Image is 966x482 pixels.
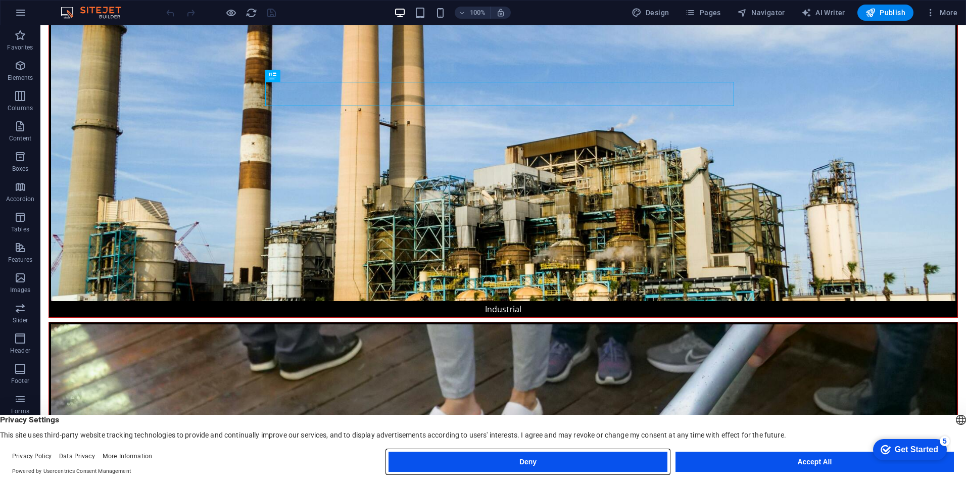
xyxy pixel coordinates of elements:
[865,8,905,18] span: Publish
[246,7,257,19] i: Reload page
[681,5,725,21] button: Pages
[9,134,31,142] p: Content
[6,195,34,203] p: Accordion
[245,7,257,19] button: reload
[733,5,789,21] button: Navigator
[627,5,673,21] div: Design (Ctrl+Alt+Y)
[737,8,785,18] span: Navigator
[496,8,505,17] i: On resize automatically adjust zoom level to fit chosen device.
[10,286,31,294] p: Images
[11,225,29,233] p: Tables
[8,256,32,264] p: Features
[72,2,82,12] div: 5
[922,5,961,21] button: More
[8,74,33,82] p: Elements
[470,7,486,19] h6: 100%
[11,407,29,415] p: Forms
[6,5,79,26] div: Get Started 5 items remaining, 0% complete
[7,43,33,52] p: Favorites
[926,8,957,18] span: More
[797,5,849,21] button: AI Writer
[27,11,71,20] div: Get Started
[11,377,29,385] p: Footer
[13,316,28,324] p: Slider
[58,7,134,19] img: Editor Logo
[8,104,33,112] p: Columns
[12,165,29,173] p: Boxes
[455,7,491,19] button: 100%
[685,8,720,18] span: Pages
[801,8,845,18] span: AI Writer
[225,7,237,19] button: Click here to leave preview mode and continue editing
[627,5,673,21] button: Design
[857,5,913,21] button: Publish
[632,8,669,18] span: Design
[10,347,30,355] p: Header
